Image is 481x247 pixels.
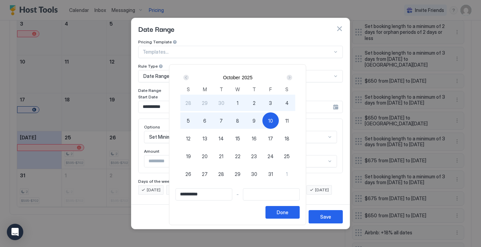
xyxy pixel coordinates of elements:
[197,166,213,182] button: 27
[262,148,279,164] button: 24
[252,86,256,93] span: T
[236,191,239,197] span: -
[262,166,279,182] button: 31
[268,153,274,160] span: 24
[187,117,190,124] span: 5
[197,95,213,111] button: 29
[180,130,197,147] button: 12
[213,130,230,147] button: 14
[235,135,240,142] span: 15
[246,130,262,147] button: 16
[285,135,289,142] span: 18
[246,148,262,164] button: 23
[182,73,191,82] button: Prev
[185,99,191,107] span: 28
[279,130,295,147] button: 18
[269,86,272,93] span: F
[230,112,246,129] button: 8
[230,130,246,147] button: 15
[253,99,256,107] span: 2
[197,112,213,129] button: 6
[220,117,223,124] span: 7
[223,75,240,80] button: October
[268,170,273,178] span: 31
[285,117,289,124] span: 11
[219,135,224,142] span: 14
[262,95,279,111] button: 3
[176,189,232,200] input: Input Field
[242,75,252,80] button: 2025
[235,86,240,93] span: W
[265,206,300,219] button: Done
[268,135,273,142] span: 17
[202,153,208,160] span: 20
[252,135,257,142] span: 16
[197,148,213,164] button: 20
[180,112,197,129] button: 5
[7,224,23,240] div: Open Intercom Messenger
[284,153,290,160] span: 25
[180,166,197,182] button: 26
[285,86,288,93] span: S
[279,95,295,111] button: 4
[269,99,272,107] span: 3
[279,112,295,129] button: 11
[237,99,238,107] span: 1
[284,73,294,82] button: Next
[230,95,246,111] button: 1
[246,95,262,111] button: 2
[180,95,197,111] button: 28
[235,170,240,178] span: 29
[243,189,299,200] input: Input Field
[213,166,230,182] button: 28
[235,153,240,160] span: 22
[262,112,279,129] button: 10
[251,170,257,178] span: 30
[285,99,289,107] span: 4
[219,153,223,160] span: 21
[203,86,207,93] span: M
[246,112,262,129] button: 9
[279,148,295,164] button: 25
[230,166,246,182] button: 29
[279,166,295,182] button: 1
[213,95,230,111] button: 30
[277,209,288,216] div: Done
[268,117,273,124] span: 10
[286,170,288,178] span: 1
[202,170,208,178] span: 27
[180,148,197,164] button: 19
[213,148,230,164] button: 21
[197,130,213,147] button: 13
[203,117,206,124] span: 6
[187,86,190,93] span: S
[218,99,224,107] span: 30
[203,135,207,142] span: 13
[218,170,224,178] span: 28
[246,166,262,182] button: 30
[251,153,257,160] span: 23
[252,117,256,124] span: 9
[213,112,230,129] button: 7
[262,130,279,147] button: 17
[186,135,191,142] span: 12
[236,117,239,124] span: 8
[220,86,223,93] span: T
[202,99,208,107] span: 29
[230,148,246,164] button: 22
[185,170,191,178] span: 26
[186,153,191,160] span: 19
